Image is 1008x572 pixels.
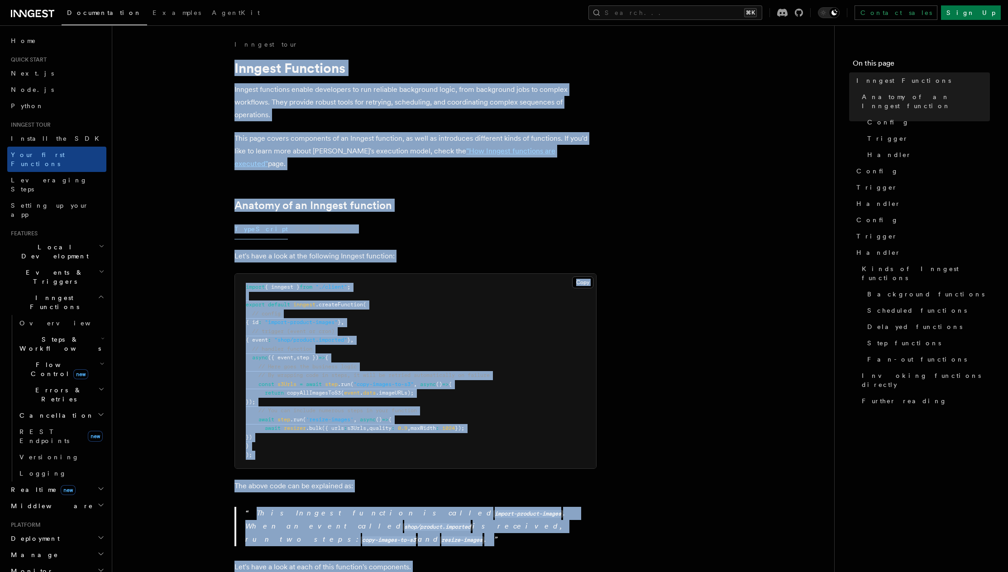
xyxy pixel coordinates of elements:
[246,399,255,405] span: });
[7,547,106,563] button: Manage
[287,390,341,396] span: copyAllImagesToS3
[855,5,937,20] a: Contact sales
[941,5,1001,20] a: Sign Up
[234,83,597,121] p: Inngest functions enable developers to run reliable background logic, from background jobs to com...
[258,381,274,387] span: const
[858,89,990,114] a: Anatomy of an Inngest function
[206,3,265,24] a: AgentKit
[436,425,439,431] span: :
[853,228,990,244] a: Trigger
[246,337,268,343] span: { event
[296,354,319,361] span: step })
[300,284,312,290] span: from
[350,381,354,387] span: (
[245,507,597,546] p: This Inngest function is called . When an event called is received, run two steps: and .
[864,147,990,163] a: Handler
[252,328,334,334] span: // trigger (event or cron)
[354,416,357,423] span: ,
[7,172,106,197] a: Leveraging Steps
[588,5,762,20] button: Search...⌘K
[258,407,417,414] span: // You can include numerous steps in your function
[853,179,990,195] a: Trigger
[19,319,113,327] span: Overview
[7,315,106,481] div: Inngest Functions
[7,485,76,494] span: Realtime
[853,58,990,72] h4: On this page
[7,130,106,147] a: Install the SDK
[16,424,106,449] a: REST Endpointsnew
[867,118,909,127] span: Config
[325,354,328,361] span: {
[853,163,990,179] a: Config
[856,248,901,257] span: Handler
[7,98,106,114] a: Python
[293,301,315,308] span: inngest
[7,56,47,63] span: Quick start
[864,130,990,147] a: Trigger
[867,150,912,159] span: Handler
[360,416,376,423] span: async
[856,232,898,241] span: Trigger
[268,354,293,361] span: ({ event
[853,195,990,212] a: Handler
[16,335,101,353] span: Steps & Workflows
[363,301,366,308] span: (
[258,416,274,423] span: await
[7,501,93,510] span: Middleware
[11,70,54,77] span: Next.js
[325,381,338,387] span: step
[268,301,290,308] span: default
[442,381,449,387] span: =>
[862,92,990,110] span: Anatomy of an Inngest function
[153,9,201,16] span: Examples
[392,425,395,431] span: :
[7,534,60,543] span: Deployment
[252,354,268,361] span: async
[856,215,898,224] span: Config
[398,425,407,431] span: 0.9
[366,425,369,431] span: ,
[411,425,436,431] span: maxWidth
[853,72,990,89] a: Inngest Functions
[347,425,366,431] span: s3Urls
[403,523,473,531] code: shop/product.imported
[338,319,341,325] span: }
[258,372,490,378] span: // By wrapping code in steps, it will be retried automatically on failure
[369,425,392,431] span: quality
[315,301,363,308] span: .createFunction
[16,386,98,404] span: Errors & Retries
[277,416,290,423] span: step
[382,416,388,423] span: =>
[234,480,597,492] p: The above code can be explained as:
[16,315,106,331] a: Overview
[7,33,106,49] a: Home
[864,319,990,335] a: Delayed functions
[867,338,941,348] span: Step functions
[88,431,103,442] span: new
[265,319,338,325] span: "import-product-images"
[234,40,298,49] a: Inngest tour
[274,337,347,343] span: "shop/product.imported"
[268,337,271,343] span: :
[265,390,284,396] span: return
[744,8,757,17] kbd: ⌘K
[856,76,951,85] span: Inngest Functions
[864,302,990,319] a: Scheduled functions
[252,346,312,352] span: // handler function
[11,176,87,193] span: Leveraging Steps
[306,416,354,423] span: 'resize-images'
[277,381,296,387] span: s3Urls
[258,363,357,370] span: // Here goes the business logic
[300,381,303,387] span: =
[7,239,106,264] button: Local Development
[11,135,105,142] span: Install the SDK
[7,230,38,237] span: Features
[360,390,363,396] span: .
[7,550,58,559] span: Manage
[7,521,41,529] span: Platform
[11,102,44,110] span: Python
[420,381,436,387] span: async
[864,286,990,302] a: Background functions
[7,530,106,547] button: Deployment
[252,310,281,317] span: // config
